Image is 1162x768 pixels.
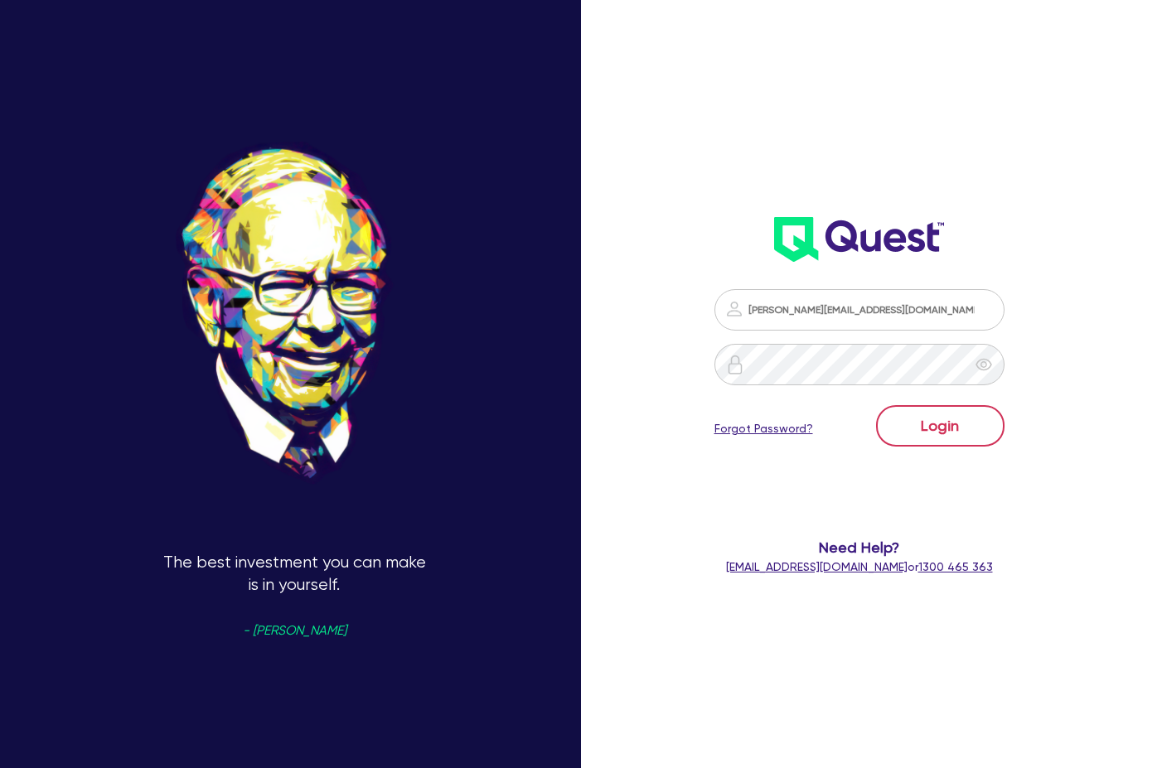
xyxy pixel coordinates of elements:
[724,299,744,319] img: icon-password
[726,560,993,573] span: or
[714,420,813,437] a: Forgot Password?
[726,560,908,573] a: [EMAIL_ADDRESS][DOMAIN_NAME]
[714,289,1005,331] input: Email address
[725,355,745,374] img: icon-password
[711,536,1008,558] span: Need Help?
[774,217,944,262] img: wH2k97JdezQIQAAAABJRU5ErkJggg==
[918,560,993,573] tcxspan: Call 1300 465 363 via 3CX
[976,356,992,373] span: eye
[876,405,1005,447] button: Login
[243,625,346,637] span: - [PERSON_NAME]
